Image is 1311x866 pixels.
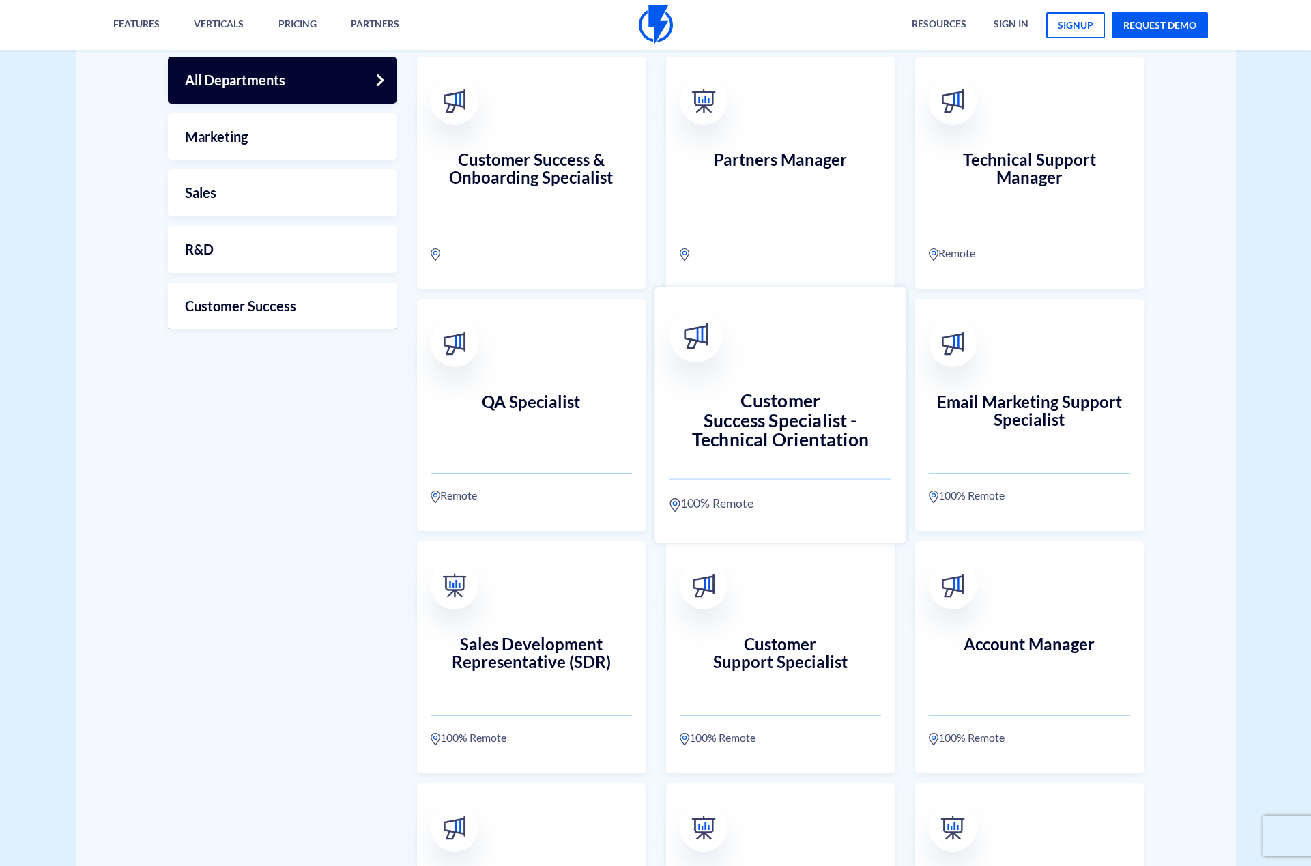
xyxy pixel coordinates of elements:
[654,287,906,543] a: Customer Success Specialist - Technical Orientation 100% Remote
[431,635,632,690] h3: Sales Development Representative (SDR)
[682,323,709,350] img: broadcast.svg
[915,541,1144,773] a: Account Manager 100% Remote
[938,245,975,261] span: Remote
[442,574,466,598] img: 03-1.png
[680,635,881,690] h3: Customer Support Specialist
[417,299,646,531] a: QA Specialist Remote
[915,57,1144,289] a: Technical Support Manager Remote
[680,495,753,513] span: 100% Remote
[442,332,466,356] img: broadcast.svg
[440,487,477,504] span: Remote
[442,89,466,113] img: broadcast.svg
[440,730,506,746] span: 100% Remote
[168,283,397,330] a: Customer Success
[669,497,680,513] img: location.svg
[431,248,440,261] img: location.svg
[666,57,895,289] a: Partners Manager
[940,574,964,598] img: broadcast.svg
[940,89,964,113] img: broadcast.svg
[431,490,440,504] img: location.svg
[431,732,440,746] img: location.svg
[417,57,646,289] a: Customer Success & Onboarding Specialist
[680,151,881,205] h3: Partners Manager
[442,816,466,840] img: broadcast.svg
[168,169,397,216] a: Sales
[168,57,397,104] a: All Departments
[691,816,715,840] img: 03.png
[669,391,891,451] h3: Customer Success Specialist - Technical Orientation
[929,732,938,746] img: location.svg
[915,299,1144,531] a: Email Marketing Support Specialist 100% Remote
[929,635,1130,690] h3: Account Manager
[431,151,632,205] h3: Customer Success & Onboarding Specialist
[680,732,689,746] img: location.svg
[938,730,1005,746] span: 100% Remote
[940,816,964,840] img: 03.png
[938,487,1005,504] span: 100% Remote
[929,393,1130,448] h3: Email Marketing Support Specialist
[1112,12,1208,38] a: request demo
[691,574,715,598] img: broadcast.svg
[680,248,689,261] img: location.svg
[666,541,895,773] a: Customer Support Specialist 100% Remote
[417,541,646,773] a: Sales Development Representative (SDR) 100% Remote
[1046,12,1105,38] a: signup
[168,113,397,160] a: Marketing
[689,730,755,746] span: 100% Remote
[929,248,938,261] img: location.svg
[168,226,397,273] a: R&D
[929,490,938,504] img: location.svg
[929,151,1130,205] h3: Technical Support Manager
[691,89,715,113] img: 03-1.png
[940,332,964,356] img: broadcast.svg
[431,393,632,448] h3: QA Specialist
